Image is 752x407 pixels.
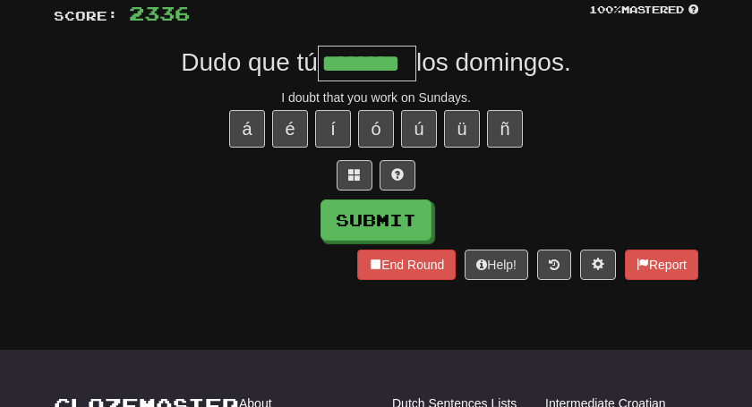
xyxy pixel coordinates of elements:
button: í [315,110,351,148]
span: 2336 [129,2,190,24]
span: 100 % [589,4,621,15]
div: Mastered [589,3,698,17]
span: Score: [54,8,118,23]
button: Submit [320,199,432,241]
span: los domingos. [416,48,571,76]
button: á [229,110,265,148]
button: ü [444,110,480,148]
button: ú [401,110,437,148]
button: é [272,110,308,148]
span: Dudo que tú [181,48,318,76]
button: Help! [465,250,528,280]
button: Switch sentence to multiple choice alt+p [337,160,372,191]
button: ñ [487,110,523,148]
button: End Round [357,250,456,280]
button: Report [625,250,698,280]
div: I doubt that you work on Sundays. [54,89,698,106]
button: Round history (alt+y) [537,250,571,280]
button: ó [358,110,394,148]
button: Single letter hint - you only get 1 per sentence and score half the points! alt+h [380,160,415,191]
